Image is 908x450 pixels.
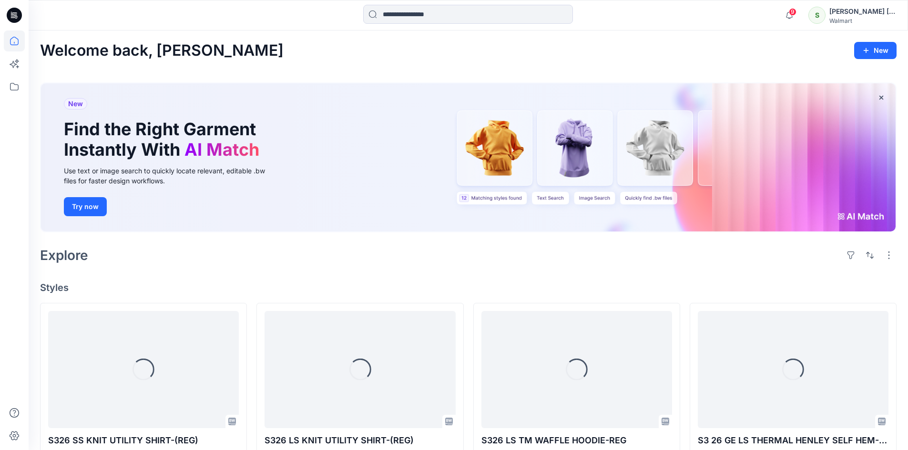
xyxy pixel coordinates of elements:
[481,434,672,447] p: S326 LS TM WAFFLE HOODIE-REG
[698,434,888,447] p: S3 26 GE LS THERMAL HENLEY SELF HEM-(REG)_(2Miss Waffle)-Opt-1
[184,139,259,160] span: AI Match
[265,434,455,447] p: S326 LS KNIT UTILITY SHIRT-(REG)
[68,98,83,110] span: New
[48,434,239,447] p: S326 SS KNIT UTILITY SHIRT-(REG)
[40,42,284,60] h2: Welcome back, [PERSON_NAME]
[64,119,264,160] h1: Find the Right Garment Instantly With
[854,42,897,59] button: New
[40,248,88,263] h2: Explore
[64,197,107,216] button: Try now
[808,7,826,24] div: S​
[829,6,896,17] div: [PERSON_NAME] ​[PERSON_NAME]
[789,8,796,16] span: 9
[829,17,896,24] div: Walmart
[64,166,278,186] div: Use text or image search to quickly locate relevant, editable .bw files for faster design workflows.
[40,282,897,293] h4: Styles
